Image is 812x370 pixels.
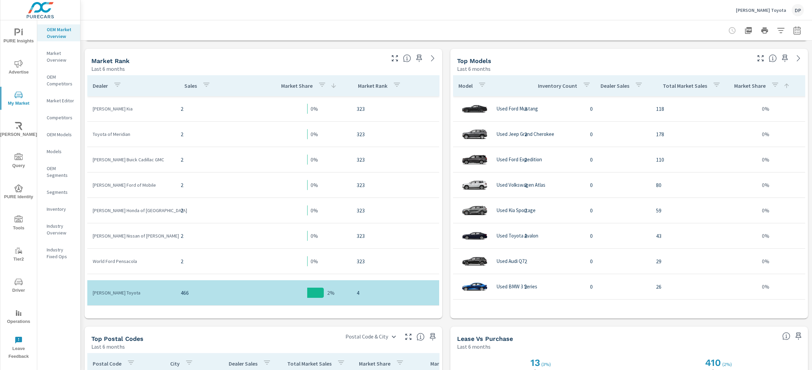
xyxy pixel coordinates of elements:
[656,232,711,240] p: 43
[47,223,75,236] p: Industry Overview
[93,207,170,214] p: [PERSON_NAME] Honda of [GEOGRAPHIC_DATA]
[37,96,80,106] div: Market Editor
[792,4,804,16] div: DP
[37,112,80,123] div: Competitors
[37,187,80,197] div: Segments
[91,65,125,73] p: Last 6 months
[590,156,645,164] p: 0
[590,130,645,138] p: 0
[181,232,258,240] p: 2
[403,331,414,342] button: Make Fullscreen
[281,82,313,89] p: Market Share
[93,131,170,138] p: Toyota of Meridian
[37,48,80,65] div: Market Overview
[416,333,425,341] span: Top Postal Codes shows you how you rank, in terms of sales, to other dealerships in your market. ...
[170,360,180,367] p: City
[37,245,80,262] div: Industry Fixed Ops
[2,247,35,263] span: Tier2
[47,189,75,196] p: Segments
[91,335,143,342] h5: Top Postal Codes
[181,206,258,214] p: 2
[327,289,335,297] p: 2%
[656,130,711,138] p: 178
[37,146,80,157] div: Models
[762,206,769,214] p: 0%
[656,181,711,189] p: 80
[181,181,258,189] p: 2
[2,184,35,201] span: PURE Identity
[457,65,491,73] p: Last 6 months
[524,156,580,164] p: 2
[357,105,434,113] p: 323
[769,54,777,62] span: Find the biggest opportunities within your model lineup nationwide. [Source: Market registration ...
[496,233,538,239] p: Used Toyota Avalon
[762,156,769,164] p: 0%
[461,226,488,246] img: glamour
[734,82,766,89] p: Market Share
[2,122,35,139] span: [PERSON_NAME]
[656,283,711,291] p: 26
[37,163,80,180] div: OEM Segments
[311,206,318,214] p: 0%
[93,105,170,112] p: [PERSON_NAME] Kia
[524,130,580,138] p: 2
[2,153,35,170] span: Query
[590,257,645,265] p: 0
[229,360,257,367] p: Dealer Sales
[656,156,711,164] p: 110
[780,53,790,64] span: Save this to your personalized report
[538,82,577,89] p: Inventory Count
[755,53,766,64] button: Make Fullscreen
[529,357,540,368] h2: 13
[357,257,434,265] p: 323
[590,232,645,240] p: 0
[357,206,434,214] p: 323
[590,283,645,291] p: 0
[524,283,580,291] p: 2
[524,206,580,214] p: 2
[461,99,488,119] img: glamour
[311,232,318,240] p: 0%
[93,258,170,265] p: World Ford Pensacola
[663,82,707,89] p: Total Market Sales
[496,258,524,264] p: Used Audi Q7
[414,53,425,64] span: Save this to your personalized report
[461,124,488,144] img: glamour
[357,156,434,164] p: 323
[93,182,170,188] p: [PERSON_NAME] Ford of Mobile
[524,105,580,113] p: 3
[496,131,554,137] p: Used Jeep Grand Cherokee
[37,72,80,89] div: OEM Competitors
[461,200,488,221] img: glamour
[311,130,318,138] p: 0%
[2,28,35,45] span: PURE Insights
[181,257,258,265] p: 2
[457,335,513,342] h5: Lease vs Purchase
[656,105,711,113] p: 118
[590,105,645,113] p: 0
[47,26,75,40] p: OEM Market Overview
[181,130,258,138] p: 2
[496,207,536,213] p: Used Kia Sportage
[758,24,771,37] button: Print Report
[357,130,434,138] p: 323
[656,206,711,214] p: 59
[0,20,37,363] div: nav menu
[461,276,488,297] img: glamour
[736,7,786,13] p: [PERSON_NAME] Toyota
[457,57,491,64] h5: Top Models
[2,215,35,232] span: Tools
[403,54,411,62] span: Market Rank shows you how you rank, in terms of sales, to other dealerships in your market. “Mark...
[91,343,125,351] p: Last 6 months
[93,360,121,367] p: Postal Code
[93,289,170,296] p: [PERSON_NAME] Toyota
[458,82,473,89] p: Model
[762,283,769,291] p: 0%
[37,204,80,214] div: Inventory
[341,331,400,343] div: Postal Code & City
[496,106,538,112] p: Used Ford Mustang
[790,24,804,37] button: Select Date Range
[524,232,580,240] p: 2
[722,361,733,367] p: ( 2% )
[47,74,75,87] p: OEM Competitors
